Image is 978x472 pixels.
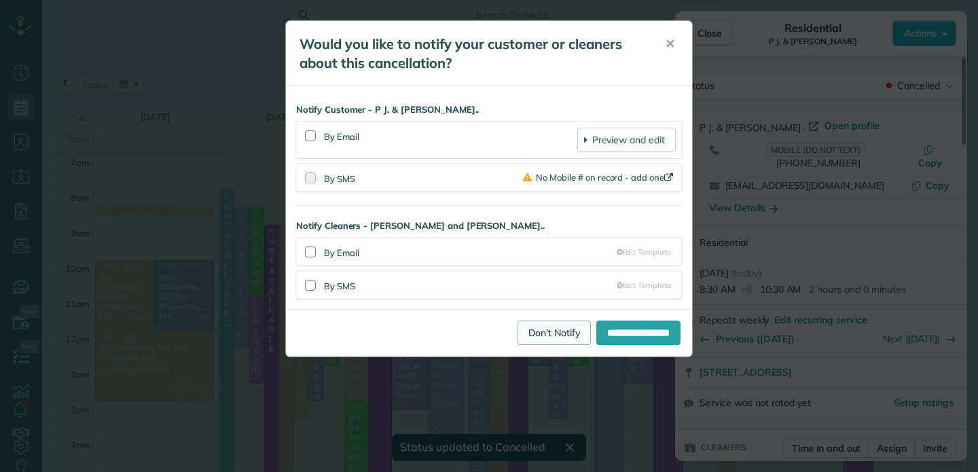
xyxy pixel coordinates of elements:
[665,36,675,52] span: ✕
[324,277,617,293] div: By SMS
[617,247,671,257] a: Edit Template
[617,280,671,291] a: Edit Template
[324,244,617,259] div: By Email
[300,35,646,73] h5: Would you like to notify your customer or cleaners about this cancellation?
[523,172,676,183] a: No Mobile # on record - add one
[296,103,682,116] strong: Notify Customer - P J. & [PERSON_NAME]..
[518,321,591,345] a: Don't Notify
[296,219,682,232] strong: Notify Cleaners - [PERSON_NAME] and [PERSON_NAME]..
[577,128,676,152] a: Preview and edit
[324,128,577,152] div: By Email
[324,170,523,185] div: By SMS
